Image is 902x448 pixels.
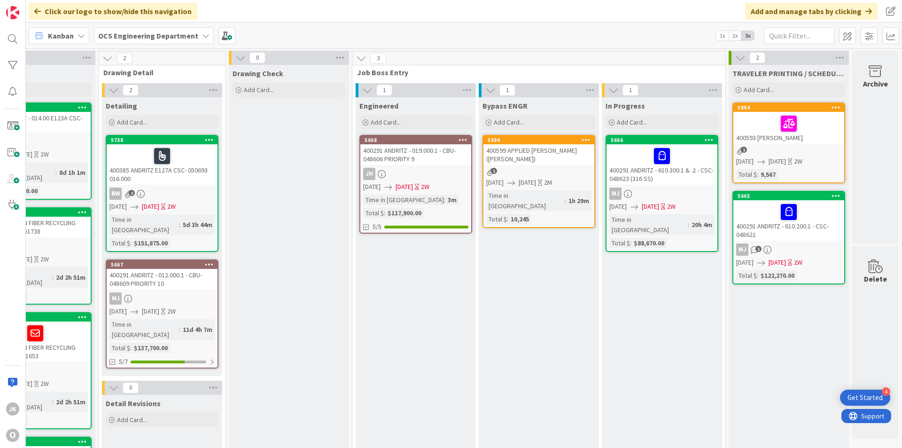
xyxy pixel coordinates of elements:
[117,118,147,126] span: Add Card...
[606,135,718,252] a: 5666400291 ANDRITZ - 610.300.1 & .2 - CSC-048623 (316 SS)MJ[DATE][DATE]2WTime in [GEOGRAPHIC_DATA...
[486,178,504,188] span: [DATE]
[738,193,844,199] div: 5665
[29,3,197,20] div: Click our logo to show/hide this navigation
[233,69,283,78] span: Drawing Check
[863,78,888,89] div: Archive
[363,182,381,192] span: [DATE]
[757,169,758,180] span: :
[54,397,88,407] div: 2d 2h 51m
[757,270,758,281] span: :
[119,357,128,367] span: 5/7
[840,390,890,406] div: Open Get Started checklist, remaining modules: 4
[733,103,844,112] div: 5894
[129,190,135,196] span: 2
[370,53,386,64] span: 3
[40,149,49,159] div: 2W
[142,202,159,212] span: [DATE]
[107,136,218,144] div: 5738
[109,238,130,248] div: Total $
[123,382,139,393] span: 0
[483,144,594,165] div: 400599 APPLIED [PERSON_NAME] ([PERSON_NAME])
[736,169,757,180] div: Total $
[733,192,844,200] div: 5665
[716,31,729,40] span: 1x
[179,324,180,335] span: :
[20,1,43,13] span: Support
[507,214,508,224] span: :
[769,258,786,267] span: [DATE]
[6,402,19,416] div: JK
[371,118,401,126] span: Add Card...
[758,270,797,281] div: $122,270.00
[733,200,844,241] div: 400291 ANDRITZ - 610.200.1 - CSC-048621
[359,135,472,234] a: 5668400291 ANDRITZ - 019.000.1 - CBU-048606 PRIORITY 9JH[DATE][DATE]2WTime in [GEOGRAPHIC_DATA]:3...
[733,192,844,241] div: 5665400291 ANDRITZ - 610.200.1 - CSC-048621
[794,258,802,267] div: 2W
[736,244,748,256] div: MJ
[736,270,757,281] div: Total $
[132,238,170,248] div: $151,875.00
[729,31,741,40] span: 2x
[486,214,507,224] div: Total $
[109,292,122,305] div: MJ
[733,244,844,256] div: MJ
[544,178,552,188] div: 2M
[609,238,630,248] div: Total $
[363,195,444,205] div: Time in [GEOGRAPHIC_DATA]
[167,202,176,212] div: 2W
[373,222,381,232] span: 5/5
[667,202,676,212] div: 2W
[360,144,471,165] div: 400291 ANDRITZ - 019.000.1 - CBU-048606 PRIORITY 9
[109,188,122,200] div: BW
[107,292,218,305] div: MJ
[607,144,717,185] div: 400291 ANDRITZ - 610.300.1 & .2 - CSC-048623 (316 SS)
[733,112,844,144] div: 400593 [PERSON_NAME]
[244,86,274,94] span: Add Card...
[733,103,844,144] div: 5894400593 [PERSON_NAME]
[107,188,218,200] div: BW
[631,238,667,248] div: $88,670.00
[566,196,591,206] div: 1h 29m
[109,202,127,212] span: [DATE]
[488,137,594,143] div: 5896
[508,214,531,224] div: 10,245
[376,85,392,96] span: 1
[107,260,218,290] div: 5667400291 ANDRITZ - 012.000.1 - CBU-048609 PRIORITY 10
[745,3,878,20] div: Add and manage tabs by clicking
[758,169,778,180] div: 9,567
[179,220,180,230] span: :
[769,157,786,166] span: [DATE]
[744,86,774,94] span: Add Card...
[396,182,413,192] span: [DATE]
[738,104,844,111] div: 5894
[607,188,717,200] div: MJ
[98,31,198,40] b: OCS Engineering Department
[6,6,19,19] img: Visit kanbanzone.com
[106,259,218,369] a: 5667400291 ANDRITZ - 012.000.1 - CBU-048609 PRIORITY 10MJ[DATE][DATE]2WTime in [GEOGRAPHIC_DATA]:...
[111,261,218,268] div: 5667
[732,69,845,78] span: TRAVELER PRINTING / SCHEDULING
[445,195,459,205] div: 3m
[40,254,49,264] div: 2W
[519,178,536,188] span: [DATE]
[741,31,754,40] span: 3x
[764,27,834,44] input: Quick Filter...
[421,182,429,192] div: 2W
[106,101,137,110] span: Detailing
[494,118,524,126] span: Add Card...
[385,208,424,218] div: $117,900.00
[103,68,214,77] span: Drawing Detail
[117,53,132,64] span: 2
[249,52,265,63] span: 0
[749,52,765,63] span: 2
[52,272,54,283] span: :
[642,202,659,212] span: [DATE]
[107,136,218,185] div: 5738400385 ANDRITZ E127A CSC- 050693 016.000
[363,168,375,180] div: JH
[486,190,565,211] div: Time in [GEOGRAPHIC_DATA]
[688,220,689,230] span: :
[882,387,890,396] div: 4
[755,246,762,252] span: 1
[109,214,179,235] div: Time in [GEOGRAPHIC_DATA]
[630,238,631,248] span: :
